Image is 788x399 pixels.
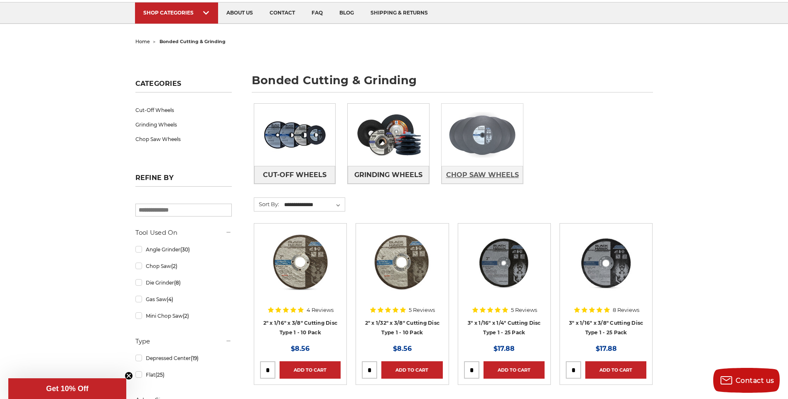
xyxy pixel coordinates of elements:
[143,10,210,16] div: SHOP CATEGORIES
[261,2,303,24] a: contact
[135,174,232,187] h5: Refine by
[369,229,435,296] img: 2" x 1/32" x 3/8" Cut Off Wheel
[442,106,523,163] img: Chop Saw Wheels
[135,351,232,365] a: Depressed Center
[135,39,150,44] a: home
[280,361,341,379] a: Add to Cart
[135,103,232,117] a: Cut-Off Wheels
[135,132,232,146] a: Chop Saw Wheels
[348,106,429,163] img: Grinding Wheels
[174,280,181,286] span: (8)
[252,75,653,92] h1: bonded cutting & grinding
[393,345,412,353] span: $8.56
[307,307,334,313] span: 4 Reviews
[464,229,545,310] a: 3” x .0625” x 1/4” Die Grinder Cut-Off Wheels by Black Hawk Abrasives
[569,320,643,336] a: 3" x 1/16" x 3/8" Cutting Disc Type 1 - 25 Pack
[267,229,334,296] img: 2" x 1/16" x 3/8" Cut Off Wheel
[362,2,436,24] a: shipping & returns
[471,229,538,296] img: 3” x .0625” x 1/4” Die Grinder Cut-Off Wheels by Black Hawk Abrasives
[446,168,519,182] span: Chop Saw Wheels
[381,361,442,379] a: Add to Cart
[493,345,515,353] span: $17.88
[155,372,164,378] span: (25)
[191,355,199,361] span: (19)
[585,361,646,379] a: Add to Cart
[135,228,232,238] h5: Tool Used On
[135,275,232,290] a: Die Grinder
[183,313,189,319] span: (2)
[135,242,232,257] a: Angle Grinder
[713,368,780,393] button: Contact us
[362,229,442,310] a: 2" x 1/32" x 3/8" Cut Off Wheel
[348,166,429,184] a: Grinding Wheels
[613,307,639,313] span: 8 Reviews
[135,367,232,382] a: Flat
[736,377,774,384] span: Contact us
[365,320,440,336] a: 2" x 1/32" x 3/8" Cutting Disc Type 1 - 10 Pack
[218,2,261,24] a: about us
[566,229,646,310] a: 3" x 1/16" x 3/8" Cutting Disc
[331,2,362,24] a: blog
[511,307,537,313] span: 5 Reviews
[442,166,523,184] a: Chop Saw Wheels
[135,309,232,323] a: Mini Chop Saw
[354,168,422,182] span: Grinding Wheels
[260,229,341,310] a: 2" x 1/16" x 3/8" Cut Off Wheel
[303,2,331,24] a: faq
[46,384,88,393] span: Get 10% Off
[135,80,232,92] h5: Categories
[135,336,232,346] h5: Type
[167,296,173,302] span: (4)
[8,378,126,399] div: Get 10% OffClose teaser
[254,106,336,163] img: Cut-Off Wheels
[135,117,232,132] a: Grinding Wheels
[263,168,326,182] span: Cut-Off Wheels
[283,199,345,211] select: Sort By:
[263,320,338,336] a: 2" x 1/16" x 3/8" Cutting Disc Type 1 - 10 Pack
[125,372,133,380] button: Close teaser
[135,259,232,273] a: Chop Saw
[484,361,545,379] a: Add to Cart
[409,307,435,313] span: 5 Reviews
[180,246,190,253] span: (30)
[468,320,541,336] a: 3" x 1/16" x 1/4" Cutting Disc Type 1 - 25 Pack
[291,345,309,353] span: $8.56
[254,198,279,210] label: Sort By:
[171,263,177,269] span: (2)
[135,292,232,307] a: Gas Saw
[596,345,617,353] span: $17.88
[573,229,639,296] img: 3" x 1/16" x 3/8" Cutting Disc
[160,39,226,44] span: bonded cutting & grinding
[254,166,336,184] a: Cut-Off Wheels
